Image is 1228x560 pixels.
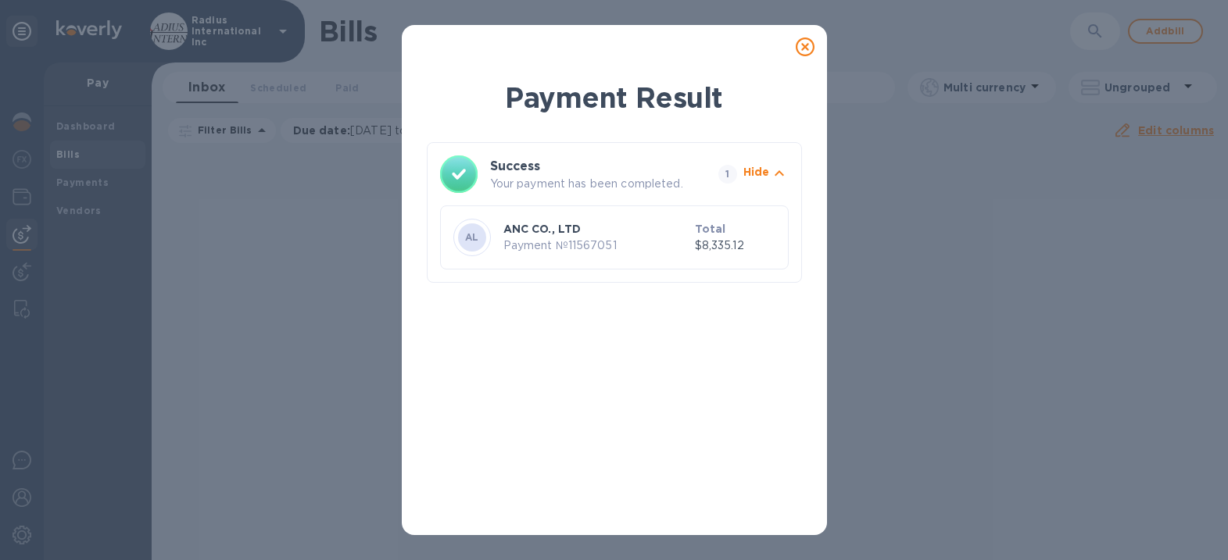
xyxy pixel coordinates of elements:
button: Hide [743,164,789,185]
span: 1 [718,165,737,184]
p: $8,335.12 [695,237,775,254]
p: Your payment has been completed. [490,176,712,192]
b: AL [465,231,479,243]
h3: Success [490,157,690,176]
b: Total [695,223,726,235]
p: Payment № 11567051 [503,237,689,254]
p: Hide [743,164,770,180]
p: ANC CO., LTD [503,221,689,237]
h1: Payment Result [427,78,802,117]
